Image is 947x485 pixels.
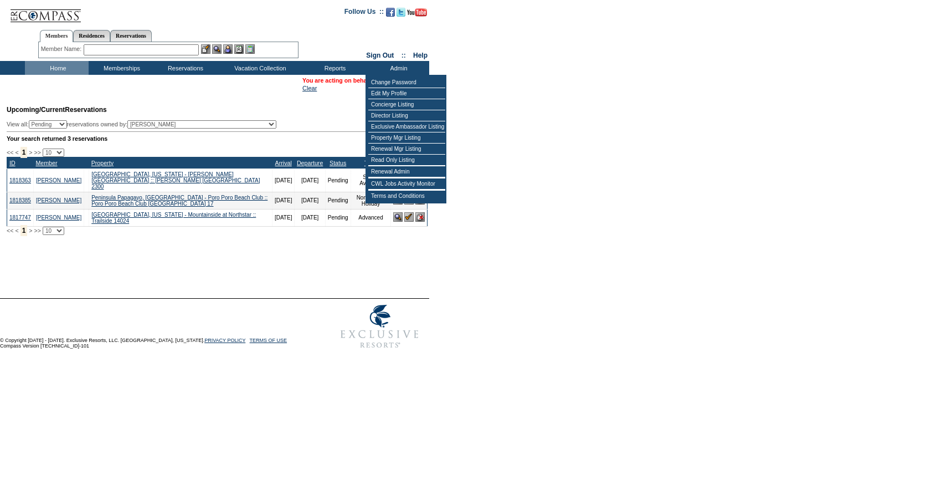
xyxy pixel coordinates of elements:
[250,338,287,343] a: TERMS OF USE
[7,106,65,114] span: Upcoming/Current
[295,209,325,226] td: [DATE]
[36,215,81,221] a: [PERSON_NAME]
[152,61,216,75] td: Reservations
[404,212,414,222] img: Confirm Reservation
[368,191,445,201] td: Terms and Conditions
[15,227,18,234] span: <
[368,77,445,88] td: Change Password
[20,147,28,158] span: 1
[25,61,89,75] td: Home
[272,209,294,226] td: [DATE]
[9,177,31,183] a: 1818363
[272,192,294,209] td: [DATE]
[91,212,256,224] a: [GEOGRAPHIC_DATA], [US_STATE] - Mountainside at Northstar :: Trailside 14024
[415,212,425,222] img: Cancel Reservation
[407,11,427,18] a: Subscribe to our YouTube Channel
[368,110,445,121] td: Director Listing
[397,11,405,18] a: Follow us on Twitter
[34,227,40,234] span: >>
[351,209,391,226] td: Advanced
[91,171,260,190] a: [GEOGRAPHIC_DATA], [US_STATE] - [PERSON_NAME][GEOGRAPHIC_DATA] :: [PERSON_NAME] [GEOGRAPHIC_DATA]...
[407,8,427,17] img: Subscribe to our YouTube Channel
[368,121,445,132] td: Exclusive Ambassador Listing
[366,61,429,75] td: Admin
[330,299,429,354] img: Exclusive Resorts
[297,160,323,166] a: Departure
[91,195,267,207] a: Peninsula Papagayo, [GEOGRAPHIC_DATA] - Poro Poro Beach Club :: Poro Poro Beach Club [GEOGRAPHIC_...
[40,30,74,42] a: Members
[386,8,395,17] img: Become our fan on Facebook
[15,149,18,156] span: <
[29,227,32,234] span: >
[36,177,81,183] a: [PERSON_NAME]
[9,160,16,166] a: ID
[368,178,445,190] td: CWL Jobs Activity Monitor
[368,166,445,177] td: Renewal Admin
[110,30,152,42] a: Reservations
[204,338,245,343] a: PRIVACY POLICY
[351,169,391,192] td: Space Available
[295,192,325,209] td: [DATE]
[366,52,394,59] a: Sign Out
[34,149,40,156] span: >>
[413,52,428,59] a: Help
[368,88,445,99] td: Edit My Profile
[368,155,445,166] td: Read Only Listing
[393,212,403,222] img: View Reservation
[302,85,317,91] a: Clear
[212,44,222,54] img: View
[302,77,429,84] span: You are acting on behalf of:
[368,144,445,155] td: Renewal Mgr Listing
[89,61,152,75] td: Memberships
[351,192,391,209] td: Non-priority Holiday
[216,61,302,75] td: Vacation Collection
[201,44,210,54] img: b_edit.gif
[245,44,255,54] img: b_calculator.gif
[7,106,107,114] span: Reservations
[325,169,351,192] td: Pending
[295,169,325,192] td: [DATE]
[275,160,292,166] a: Arrival
[36,197,81,203] a: [PERSON_NAME]
[325,209,351,226] td: Pending
[73,30,110,42] a: Residences
[7,149,13,156] span: <<
[20,225,28,236] span: 1
[7,135,428,142] div: Your search returned 3 reservations
[364,160,377,166] a: Type
[302,61,366,75] td: Reports
[41,44,84,54] div: Member Name:
[9,197,31,203] a: 1818385
[29,149,32,156] span: >
[397,8,405,17] img: Follow us on Twitter
[402,52,406,59] span: ::
[272,169,294,192] td: [DATE]
[35,160,57,166] a: Member
[386,11,395,18] a: Become our fan on Facebook
[344,7,384,20] td: Follow Us ::
[368,132,445,144] td: Property Mgr Listing
[9,215,31,221] a: 1817747
[325,192,351,209] td: Pending
[91,160,114,166] a: Property
[223,44,233,54] img: Impersonate
[7,120,281,129] div: View all: reservations owned by:
[234,44,244,54] img: Reservations
[7,227,13,234] span: <<
[330,160,346,166] a: Status
[368,99,445,110] td: Concierge Listing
